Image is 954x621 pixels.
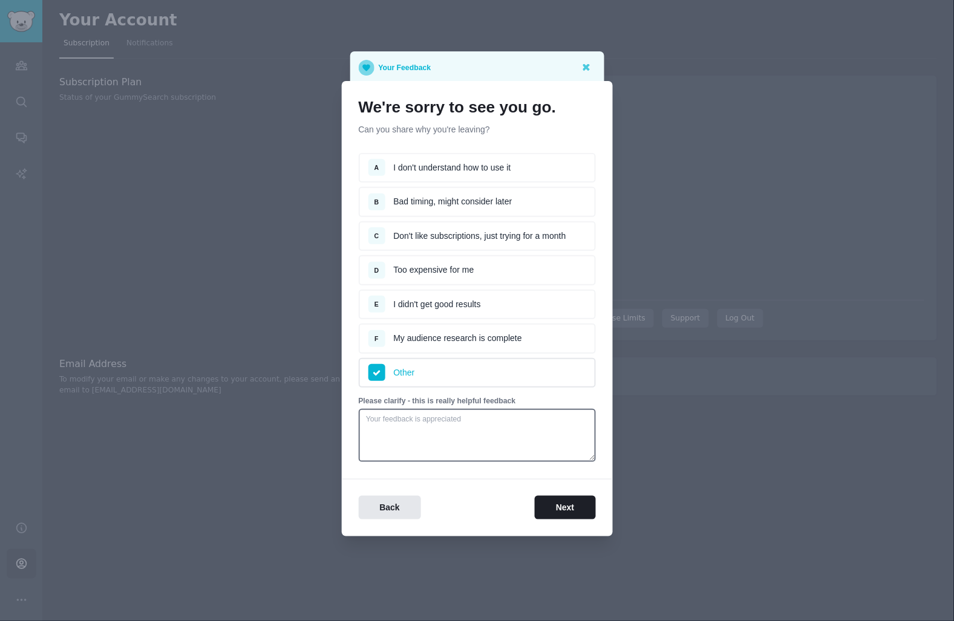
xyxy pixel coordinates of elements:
span: B [374,198,379,206]
button: Next [535,496,595,519]
p: Your Feedback [379,60,431,76]
span: F [374,335,378,342]
p: Can you share why you're leaving? [359,123,596,136]
span: A [374,164,379,171]
span: E [374,301,379,308]
span: D [374,267,379,274]
p: Please clarify - this is really helpful feedback [359,396,596,407]
h1: We're sorry to see you go. [359,98,596,117]
button: Back [359,496,421,519]
span: C [374,232,379,239]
